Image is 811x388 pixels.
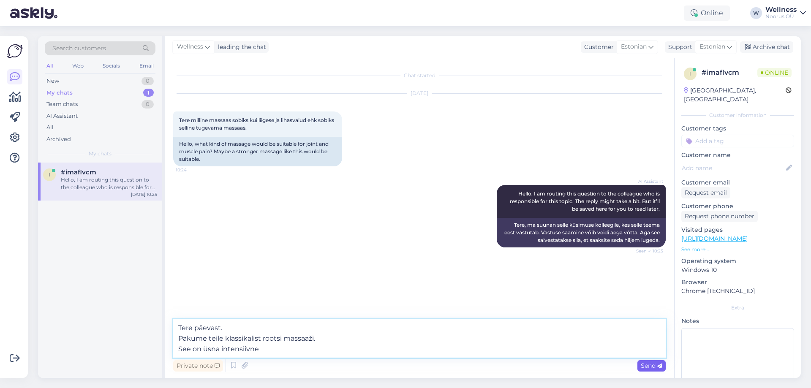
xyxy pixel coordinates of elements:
[681,211,758,222] div: Request phone number
[89,150,112,157] span: My chats
[631,178,663,185] span: AI Assistant
[681,178,794,187] p: Customer email
[143,89,154,97] div: 1
[681,151,794,160] p: Customer name
[750,7,762,19] div: W
[71,60,85,71] div: Web
[179,117,335,131] span: Tere milline massaas sobiks kui liigese ja lihasvalud ehk sobiks selline tugevama massaas.
[177,42,203,52] span: Wellness
[681,111,794,119] div: Customer information
[621,42,647,52] span: Estonian
[46,89,73,97] div: My chats
[138,60,155,71] div: Email
[681,246,794,253] p: See more ...
[46,123,54,132] div: All
[131,191,157,198] div: [DATE] 10:25
[765,13,797,20] div: Noorus OÜ
[681,304,794,312] div: Extra
[215,43,266,52] div: leading the chat
[49,171,50,178] span: i
[682,163,784,173] input: Add name
[702,68,757,78] div: # imaflvcm
[681,266,794,274] p: Windows 10
[497,218,666,247] div: Tere, ma suunan selle küsimuse kolleegile, kes selle teema eest vastutab. Vastuse saamine võib ve...
[46,112,78,120] div: AI Assistant
[101,60,122,71] div: Socials
[581,43,614,52] div: Customer
[681,225,794,234] p: Visited pages
[7,43,23,59] img: Askly Logo
[61,168,96,176] span: #imaflvcm
[681,317,794,326] p: Notes
[176,167,207,173] span: 10:24
[142,100,154,109] div: 0
[61,176,157,191] div: Hello, I am routing this question to the colleague who is responsible for this topic. The reply m...
[173,137,342,166] div: Hello, what kind of massage would be suitable for joint and muscle pain? Maybe a stronger massage...
[631,248,663,254] span: Seen ✓ 10:25
[173,360,223,372] div: Private note
[46,135,71,144] div: Archived
[641,362,662,369] span: Send
[681,124,794,133] p: Customer tags
[173,72,666,79] div: Chat started
[757,68,792,77] span: Online
[681,187,730,198] div: Request email
[684,86,786,104] div: [GEOGRAPHIC_DATA], [GEOGRAPHIC_DATA]
[173,319,666,358] textarea: Tere päevast. Pakume teile klassikalist rootsi massaaži. See on üsna intensiivne
[681,235,748,242] a: [URL][DOMAIN_NAME]
[510,190,661,212] span: Hello, I am routing this question to the colleague who is responsible for this topic. The reply m...
[699,42,725,52] span: Estonian
[142,77,154,85] div: 0
[46,77,59,85] div: New
[765,6,797,13] div: Wellness
[681,202,794,211] p: Customer phone
[45,60,54,71] div: All
[765,6,806,20] a: WellnessNoorus OÜ
[740,41,793,53] div: Archive chat
[681,257,794,266] p: Operating system
[689,71,691,77] span: i
[684,5,730,21] div: Online
[681,287,794,296] p: Chrome [TECHNICAL_ID]
[46,100,78,109] div: Team chats
[52,44,106,53] span: Search customers
[173,90,666,97] div: [DATE]
[681,135,794,147] input: Add a tag
[681,278,794,287] p: Browser
[665,43,692,52] div: Support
